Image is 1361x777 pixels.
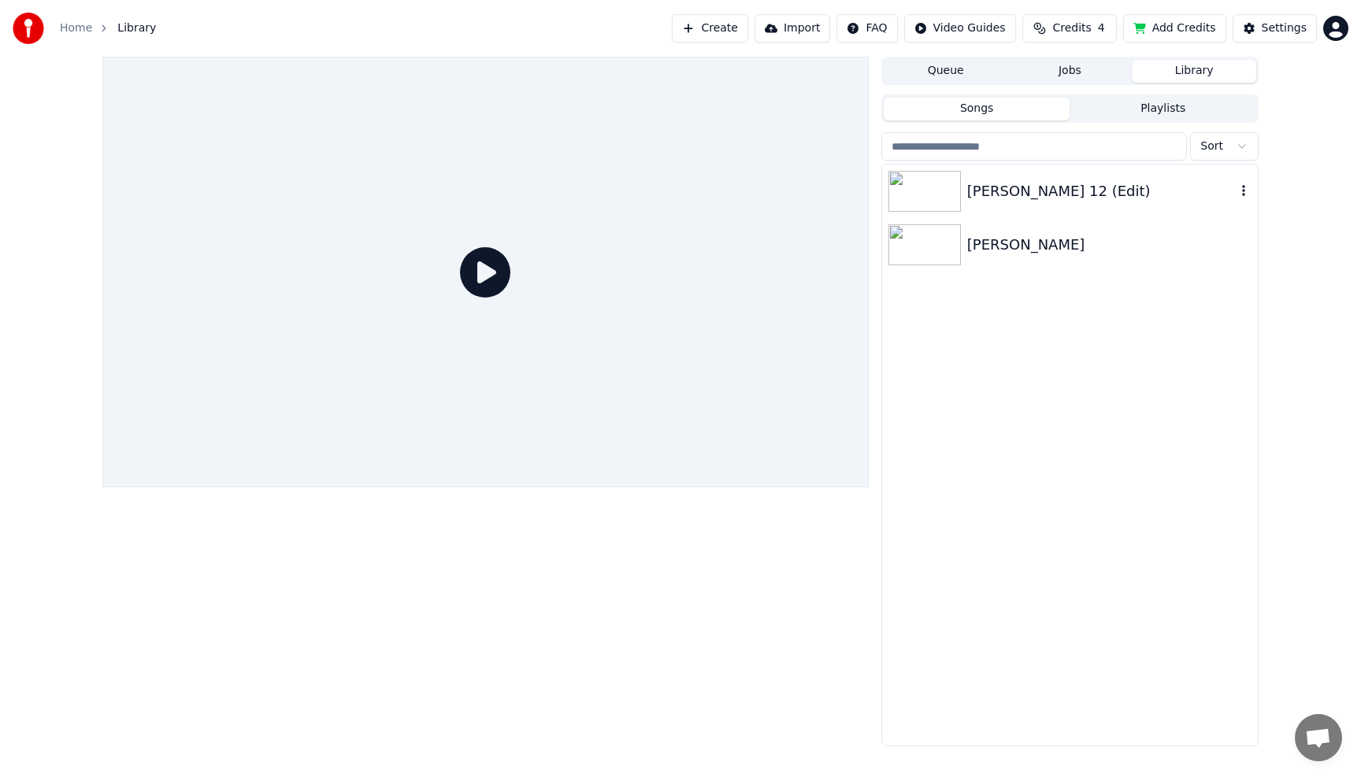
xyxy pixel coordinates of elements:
span: 4 [1098,20,1105,36]
div: Open chat [1295,714,1342,761]
button: Queue [884,60,1008,83]
img: youka [13,13,44,44]
a: Home [60,20,92,36]
span: Credits [1052,20,1091,36]
button: Credits4 [1022,14,1117,43]
button: FAQ [836,14,897,43]
span: Library [117,20,156,36]
div: Settings [1262,20,1307,36]
button: Create [672,14,748,43]
div: [PERSON_NAME] 12 (Edit) [967,180,1236,202]
button: Playlists [1070,98,1256,120]
button: Add Credits [1123,14,1226,43]
span: Sort [1200,139,1223,154]
button: Video Guides [904,14,1016,43]
button: Library [1132,60,1256,83]
button: Import [755,14,830,43]
nav: breadcrumb [60,20,156,36]
div: [PERSON_NAME] [967,234,1252,256]
button: Jobs [1008,60,1133,83]
button: Songs [884,98,1070,120]
button: Settings [1233,14,1317,43]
